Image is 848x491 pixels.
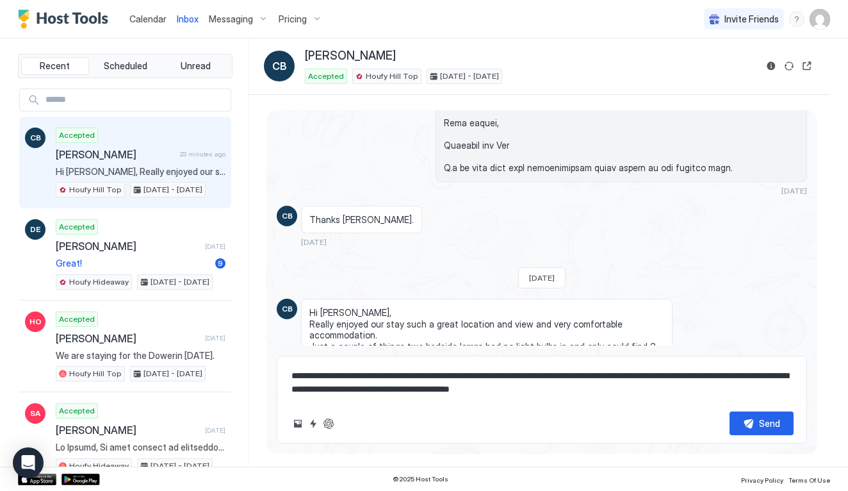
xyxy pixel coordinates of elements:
[181,60,211,72] span: Unread
[177,12,199,26] a: Inbox
[741,476,783,484] span: Privacy Policy
[59,129,95,141] span: Accepted
[309,307,664,408] span: Hi [PERSON_NAME], Really enjoyed our stay such a great location and view and very comfortable acc...
[92,57,159,75] button: Scheduled
[151,276,209,288] span: [DATE] - [DATE]
[30,224,40,235] span: DE
[143,368,202,379] span: [DATE] - [DATE]
[393,475,448,483] span: © 2025 Host Tools
[129,12,167,26] a: Calendar
[151,460,209,472] span: [DATE] - [DATE]
[56,332,200,345] span: [PERSON_NAME]
[129,13,167,24] span: Calendar
[40,89,231,111] input: Input Field
[30,408,40,419] span: SA
[56,240,200,253] span: [PERSON_NAME]
[529,273,555,283] span: [DATE]
[440,71,499,82] span: [DATE] - [DATE]
[69,276,129,288] span: Houfy Hideaway
[290,416,306,431] button: Upload image
[69,184,122,196] span: Houfy Hill Top
[810,9,830,29] div: User profile
[69,460,129,472] span: Houfy Hideaway
[13,447,44,478] div: Open Intercom Messenger
[180,150,225,158] span: 23 minutes ago
[308,71,344,82] span: Accepted
[56,166,225,178] span: Hi [PERSON_NAME], Really enjoyed our stay such a great location and view and very comfortable acc...
[781,186,807,196] span: [DATE]
[205,242,225,251] span: [DATE]
[40,60,70,72] span: Recent
[789,12,804,27] div: menu
[321,416,336,431] button: ChatGPT Auto Reply
[282,210,293,222] span: CB
[56,258,210,269] span: Great!
[205,426,225,435] span: [DATE]
[59,221,95,233] span: Accepted
[59,405,95,417] span: Accepted
[205,334,225,342] span: [DATE]
[763,58,779,74] button: Reservation information
[161,57,229,75] button: Unread
[104,60,147,72] span: Scheduled
[799,58,815,74] button: Open reservation
[759,417,780,430] div: Send
[209,13,253,25] span: Messaging
[306,416,321,431] button: Quick reply
[61,474,100,485] a: Google Play Store
[781,58,797,74] button: Sync reservation
[18,10,114,29] a: Host Tools Logo
[30,132,41,144] span: CB
[724,13,779,25] span: Invite Friends
[18,474,56,485] a: App Store
[788,476,830,484] span: Terms Of Use
[788,472,830,486] a: Terms Of Use
[177,13,199,24] span: Inbox
[279,13,307,25] span: Pricing
[741,472,783,486] a: Privacy Policy
[143,184,202,196] span: [DATE] - [DATE]
[309,214,414,226] span: Thanks [PERSON_NAME].
[59,313,95,325] span: Accepted
[56,350,225,362] span: We are staying for the Dowerin [DATE].
[218,258,223,268] span: 9
[272,58,287,74] span: CB
[56,148,175,161] span: [PERSON_NAME]
[282,303,293,315] span: CB
[301,237,327,247] span: [DATE]
[730,412,794,435] button: Send
[305,49,396,63] span: [PERSON_NAME]
[29,316,42,328] span: HO
[56,442,225,453] span: Lo Ipsumd, Si amet consect ad elitseddo eiu te Incidid Utlabore - 86 Etdolore Magnaa, Enim Admini...
[21,57,89,75] button: Recent
[56,424,200,437] span: [PERSON_NAME]
[18,54,232,78] div: tab-group
[366,71,418,82] span: Houfy Hill Top
[69,368,122,379] span: Houfy Hill Top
